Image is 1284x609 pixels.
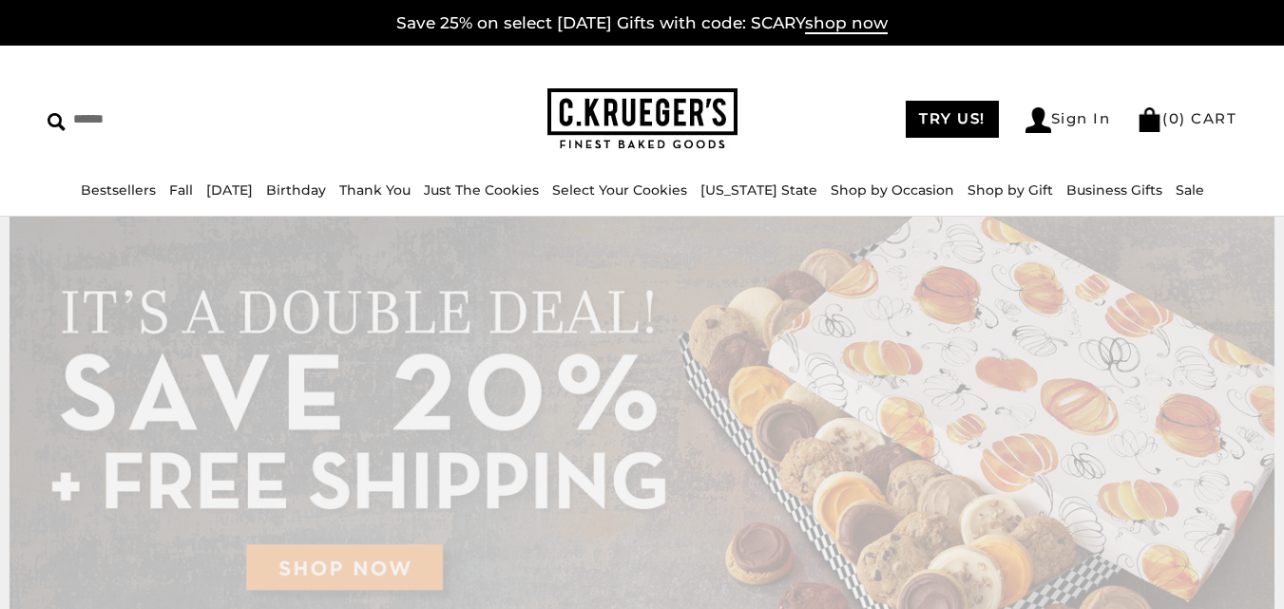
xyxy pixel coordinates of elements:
a: Save 25% on select [DATE] Gifts with code: SCARYshop now [396,13,888,34]
a: Shop by Occasion [831,181,954,199]
input: Search [48,105,323,134]
a: Select Your Cookies [552,181,687,199]
img: C.KRUEGER'S [547,88,738,150]
span: 0 [1169,109,1180,127]
span: shop now [805,13,888,34]
a: Just The Cookies [424,181,539,199]
a: Birthday [266,181,326,199]
img: Search [48,113,66,131]
a: [US_STATE] State [700,181,817,199]
a: Bestsellers [81,181,156,199]
a: Shop by Gift [968,181,1053,199]
a: Sign In [1025,107,1111,133]
a: [DATE] [206,181,253,199]
a: TRY US! [906,101,999,138]
a: Sale [1176,181,1204,199]
a: Business Gifts [1066,181,1162,199]
a: Fall [169,181,193,199]
img: Account [1025,107,1051,133]
img: Bag [1137,107,1162,132]
a: (0) CART [1137,109,1236,127]
a: Thank You [339,181,411,199]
